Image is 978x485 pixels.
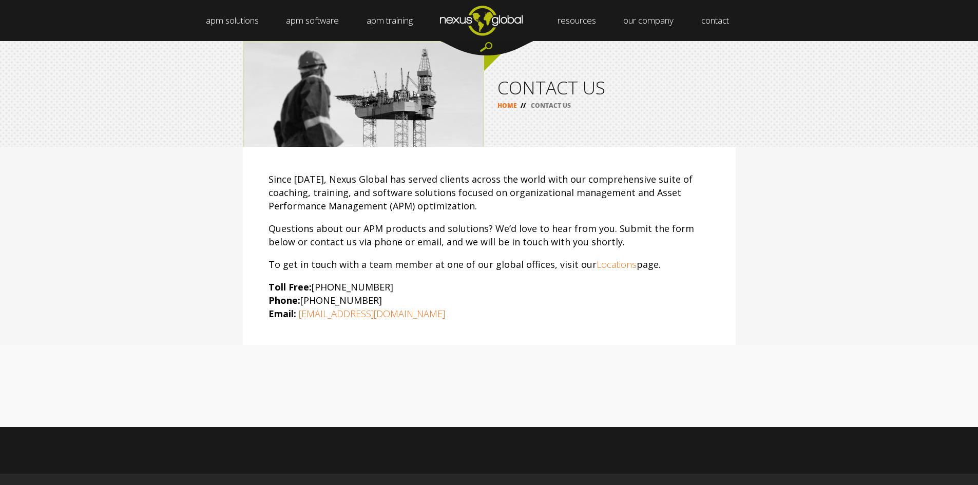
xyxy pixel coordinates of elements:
[597,258,637,270] a: Locations
[269,258,710,271] p: To get in touch with a team member at one of our global offices, visit our page.
[497,79,722,96] h1: CONTACT US
[269,307,296,320] strong: Email:
[269,222,710,248] p: Questions about our APM products and solutions? We’d love to hear from you. Submit the form below...
[269,280,710,320] p: [PHONE_NUMBER] [PHONE_NUMBER]
[269,294,300,306] strong: Phone:
[299,307,445,320] a: [EMAIL_ADDRESS][DOMAIN_NAME]
[269,281,312,293] strong: Toll Free:
[517,101,529,110] span: //
[269,172,710,212] p: Since [DATE], Nexus Global has served clients across the world with our comprehensive suite of co...
[497,101,517,110] a: HOME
